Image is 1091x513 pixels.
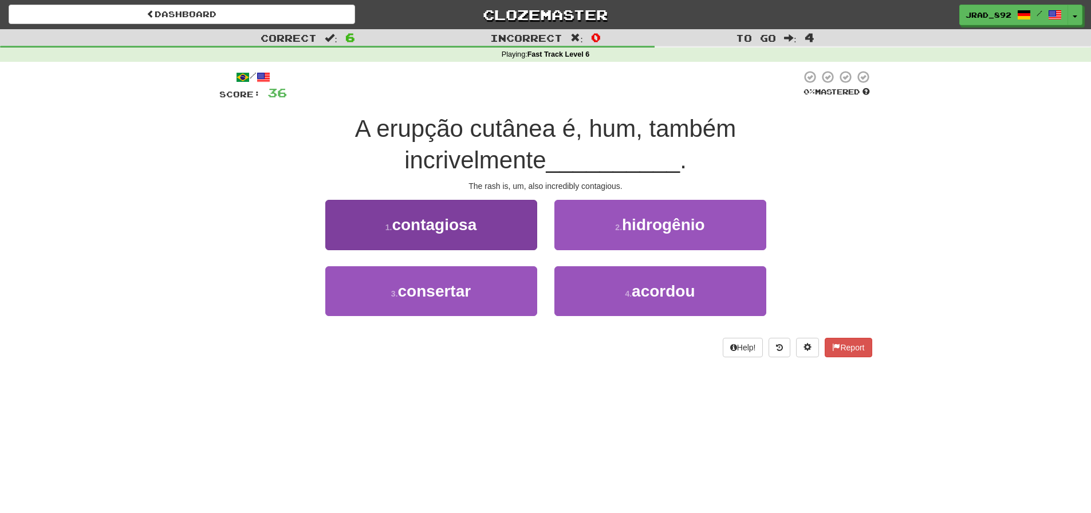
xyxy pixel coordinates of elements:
[825,338,872,357] button: Report
[392,216,476,234] span: contagiosa
[355,115,736,173] span: A erupção cutânea é, hum, também incrivelmente
[345,30,355,44] span: 6
[546,147,680,173] span: __________
[490,32,562,44] span: Incorrect
[959,5,1068,25] a: jrad_892 /
[622,216,705,234] span: hidrogênio
[1037,9,1042,17] span: /
[632,282,695,300] span: acordou
[591,30,601,44] span: 0
[570,33,583,43] span: :
[784,33,797,43] span: :
[801,87,872,97] div: Mastered
[325,33,337,43] span: :
[391,289,398,298] small: 3 .
[372,5,719,25] a: Clozemaster
[267,85,287,100] span: 36
[723,338,763,357] button: Help!
[554,266,766,316] button: 4.acordou
[261,32,317,44] span: Correct
[325,200,537,250] button: 1.contagiosa
[385,223,392,232] small: 1 .
[219,70,287,84] div: /
[554,200,766,250] button: 2.hidrogênio
[615,223,622,232] small: 2 .
[9,5,355,24] a: Dashboard
[527,50,590,58] strong: Fast Track Level 6
[680,147,687,173] span: .
[398,282,471,300] span: consertar
[325,266,537,316] button: 3.consertar
[805,30,814,44] span: 4
[769,338,790,357] button: Round history (alt+y)
[219,89,261,99] span: Score:
[804,87,815,96] span: 0 %
[219,180,872,192] div: The rash is, um, also incredibly contagious.
[966,10,1011,20] span: jrad_892
[736,32,776,44] span: To go
[625,289,632,298] small: 4 .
